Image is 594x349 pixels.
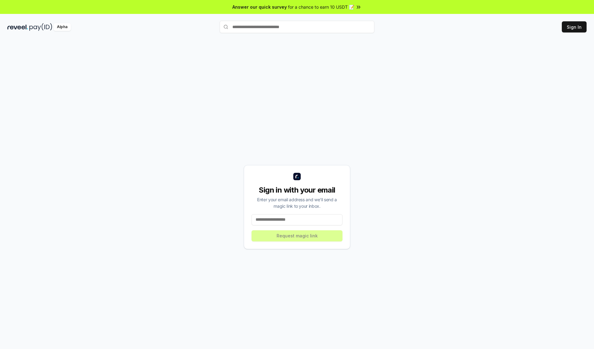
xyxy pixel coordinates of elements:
img: pay_id [29,23,52,31]
div: Sign in with your email [252,185,342,195]
div: Enter your email address and we’ll send a magic link to your inbox. [252,196,342,209]
span: Answer our quick survey [232,4,287,10]
img: logo_small [293,173,301,180]
img: reveel_dark [7,23,28,31]
span: for a chance to earn 10 USDT 📝 [288,4,354,10]
div: Alpha [54,23,71,31]
button: Sign In [562,21,587,32]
